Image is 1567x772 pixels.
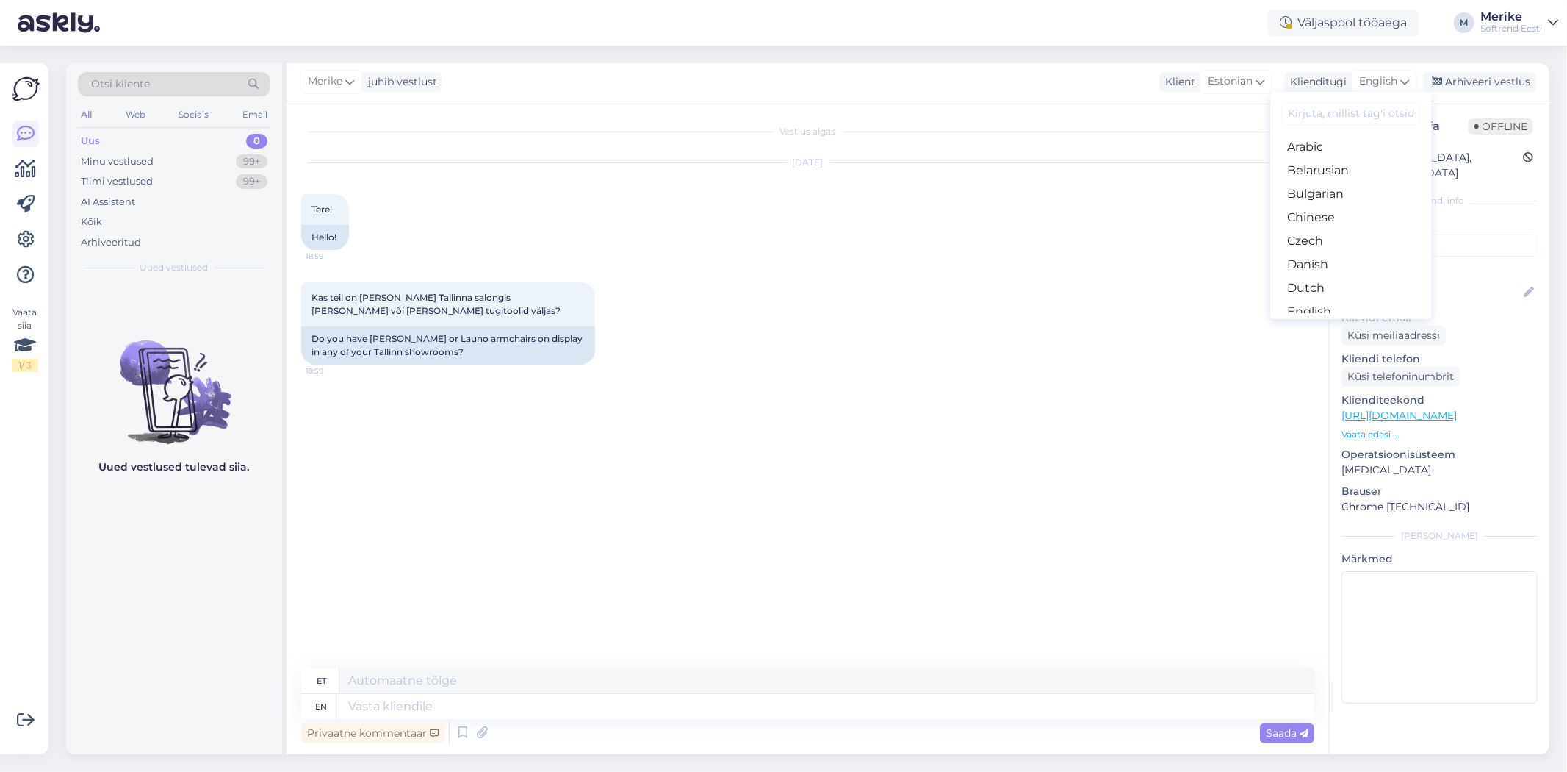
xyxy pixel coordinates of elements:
[12,306,38,372] div: Vaata siia
[1270,159,1432,182] a: Belarusian
[1341,194,1538,207] div: Kliendi info
[311,292,561,316] span: Kas teil on [PERSON_NAME] Tallinna salongis [PERSON_NAME] või [PERSON_NAME] tugitoolid väljas?
[1342,285,1521,301] input: Lisa nimi
[176,105,212,124] div: Socials
[236,154,267,169] div: 99+
[1270,182,1432,206] a: Bulgarian
[362,74,437,90] div: juhib vestlust
[308,74,342,90] span: Merike
[239,105,270,124] div: Email
[1341,428,1538,441] p: Vaata edasi ...
[1341,310,1538,326] p: Kliendi email
[1270,300,1432,324] a: English
[12,75,40,103] img: Askly Logo
[246,134,267,149] div: 0
[1159,74,1195,90] div: Klient
[1341,529,1538,543] div: [PERSON_NAME]
[1341,409,1457,422] a: [URL][DOMAIN_NAME]
[311,204,332,215] span: Tere!
[1270,276,1432,300] a: Dutch
[306,251,361,262] span: 18:59
[1341,326,1446,346] div: Küsi meiliaadressi
[81,195,135,210] div: AI Assistent
[1341,484,1538,499] p: Brauser
[1282,102,1420,125] input: Kirjuta, millist tag'i otsid
[1341,393,1538,408] p: Klienditeekond
[78,105,95,124] div: All
[1480,11,1558,35] a: MerikeSoftrend Eesti
[81,154,154,169] div: Minu vestlused
[1284,74,1347,90] div: Klienditugi
[1341,447,1538,462] p: Operatsioonisüsteem
[1266,726,1308,740] span: Saada
[1480,23,1542,35] div: Softrend Eesti
[123,105,148,124] div: Web
[317,668,326,693] div: et
[301,326,595,365] div: Do you have [PERSON_NAME] or Launo armchairs on display in any of your Tallinn showrooms?
[1341,351,1538,367] p: Kliendi telefon
[1341,499,1538,515] p: Chrome [TECHNICAL_ID]
[1341,367,1460,387] div: Küsi telefoninumbrit
[1270,206,1432,229] a: Chinese
[12,359,38,372] div: 1 / 3
[1341,551,1538,567] p: Märkmed
[1346,150,1523,181] div: [GEOGRAPHIC_DATA], [GEOGRAPHIC_DATA]
[301,225,349,250] div: Hello!
[1341,235,1538,257] input: Lisa tag
[1341,262,1538,278] p: Kliendi nimi
[1208,74,1253,90] span: Estonian
[1341,216,1538,232] p: Kliendi tag'id
[236,174,267,189] div: 99+
[91,76,150,92] span: Otsi kliente
[1270,229,1432,253] a: Czech
[306,365,361,376] span: 18:59
[1423,72,1536,92] div: Arhiveeri vestlus
[1469,118,1533,135] span: Offline
[81,235,141,250] div: Arhiveeritud
[99,460,250,475] p: Uued vestlused tulevad siia.
[1359,74,1397,90] span: English
[1270,253,1432,276] a: Danish
[1341,462,1538,478] p: [MEDICAL_DATA]
[81,134,100,149] div: Uus
[81,174,153,189] div: Tiimi vestlused
[66,314,282,446] img: No chats
[140,261,209,274] span: Uued vestlused
[301,723,444,743] div: Privaatne kommentaar
[316,694,328,719] div: en
[81,215,102,229] div: Kõik
[1270,135,1432,159] a: Arabic
[301,125,1314,138] div: Vestlus algas
[301,156,1314,169] div: [DATE]
[1480,11,1542,23] div: Merike
[1454,12,1474,33] div: M
[1268,10,1419,36] div: Väljaspool tööaega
